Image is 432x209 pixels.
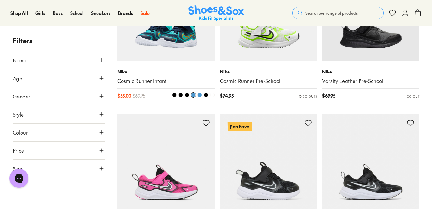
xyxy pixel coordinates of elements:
img: SNS_Logo_Responsive.svg [188,5,244,21]
a: Shop All [10,10,28,16]
a: Shoes & Sox [188,5,244,21]
a: Sale [141,10,150,16]
button: Price [13,142,105,159]
p: Filters [13,35,105,46]
a: Varsity Leather Pre-School [322,78,419,85]
button: Style [13,105,105,123]
span: Brand [13,56,27,64]
a: Boys [53,10,63,16]
button: Size [13,160,105,177]
span: $ 69.95 [322,92,335,99]
span: $ 69.95 [133,92,145,99]
span: Size [13,165,22,172]
span: Price [13,147,24,154]
span: $ 74.95 [220,92,234,99]
button: Gender [13,87,105,105]
span: Gender [13,92,30,100]
a: Brands [118,10,133,16]
p: Nike [322,68,419,75]
button: Colour [13,123,105,141]
span: Colour [13,129,28,136]
div: 1 colour [404,92,419,99]
p: Fan Fave [227,122,252,131]
button: Brand [13,51,105,69]
a: School [70,10,84,16]
a: Sneakers [91,10,110,16]
p: Nike [117,68,215,75]
a: Cosmic Runner Infant [117,78,215,85]
span: $ 55.00 [117,92,131,99]
span: Style [13,111,24,118]
button: Age [13,69,105,87]
a: Cosmic Runner Pre-School [220,78,317,85]
a: Girls [35,10,45,16]
p: Nike [220,68,317,75]
iframe: Gorgias live chat messenger [6,167,32,190]
span: Age [13,74,22,82]
button: Search our range of products [292,7,384,19]
span: Search our range of products [305,10,358,16]
div: 5 colours [299,92,317,99]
